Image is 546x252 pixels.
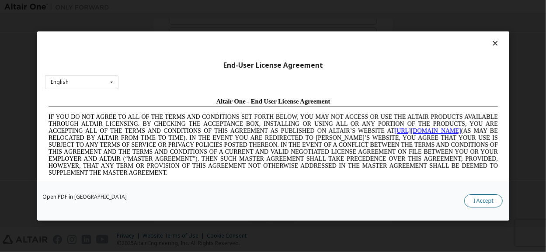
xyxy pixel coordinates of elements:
[464,194,503,207] button: I Accept
[3,89,453,152] span: Lore Ipsumd Sit Ame Cons Adipisc Elitseddo (“Eiusmodte”) in utlabor Etdolo Magnaaliqua Eni. (“Adm...
[45,61,501,70] div: End-User License Agreement
[3,19,453,82] span: IF YOU DO NOT AGREE TO ALL OF THE TERMS AND CONDITIONS SET FORTH BELOW, YOU MAY NOT ACCESS OR USE...
[51,79,69,85] div: English
[42,194,127,200] a: Open PDF in [GEOGRAPHIC_DATA]
[350,33,416,40] a: [URL][DOMAIN_NAME]
[171,3,285,10] span: Altair One - End User License Agreement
